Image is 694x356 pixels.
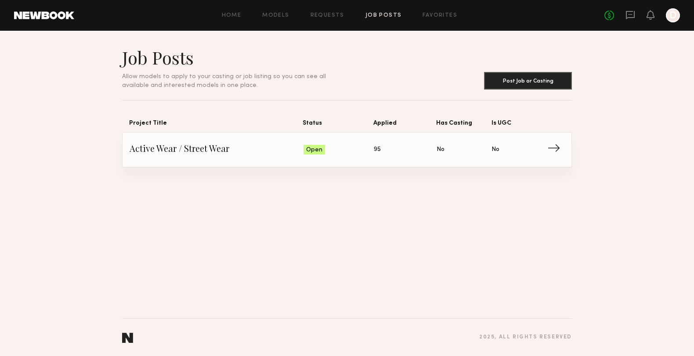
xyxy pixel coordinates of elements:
span: No [492,145,499,155]
a: D [666,8,680,22]
span: → [547,143,565,156]
span: Applied [373,118,436,132]
span: Status [303,118,373,132]
a: Job Posts [365,13,402,18]
span: No [437,145,445,155]
span: Project Title [129,118,303,132]
h1: Job Posts [122,47,347,68]
a: Models [262,13,289,18]
a: Requests [311,13,344,18]
span: Open [306,146,322,155]
span: Is UGC [492,118,547,132]
span: 95 [374,145,381,155]
a: Favorites [423,13,457,18]
div: 2025 , all rights reserved [479,334,572,340]
span: Has Casting [436,118,492,132]
span: Active Wear / Street Wear [130,143,304,156]
a: Home [222,13,242,18]
a: Active Wear / Street WearOpen95NoNo→ [130,133,564,167]
button: Post Job or Casting [484,72,572,90]
span: Allow models to apply to your casting or job listing so you can see all available and interested ... [122,74,326,88]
